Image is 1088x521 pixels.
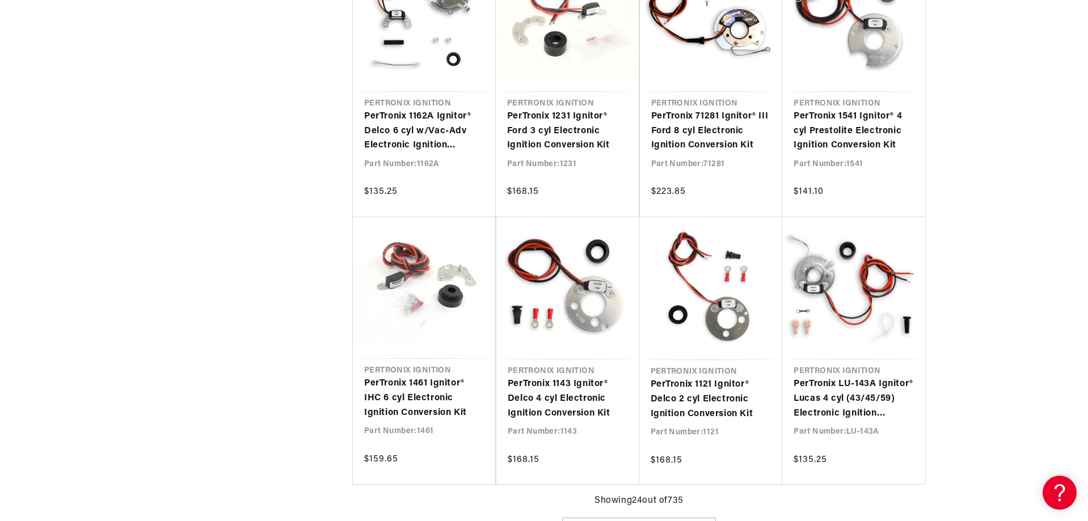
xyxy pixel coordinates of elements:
a: PerTronix LU-143A Ignitor® Lucas 4 cyl (43/45/59) Electronic Ignition Conversion Kit [794,377,914,421]
a: PerTronix 1162A Ignitor® Delco 6 cyl w/Vac-Adv Electronic Ignition Conversion Kit [364,109,484,153]
a: PerTronix 1231 Ignitor® Ford 3 cyl Electronic Ignition Conversion Kit [507,109,627,153]
a: PerTronix 1541 Ignitor® 4 cyl Prestolite Electronic Ignition Conversion Kit [794,109,914,153]
span: Showing 24 out of 735 [594,494,684,509]
a: PerTronix 71281 Ignitor® III Ford 8 cyl Electronic Ignition Conversion Kit [651,109,771,153]
a: PerTronix 1121 Ignitor® Delco 2 cyl Electronic Ignition Conversion Kit [651,378,771,421]
a: PerTronix 1143 Ignitor® Delco 4 cyl Electronic Ignition Conversion Kit [508,377,628,421]
a: PerTronix 1461 Ignitor® IHC 6 cyl Electronic Ignition Conversion Kit [364,376,484,420]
